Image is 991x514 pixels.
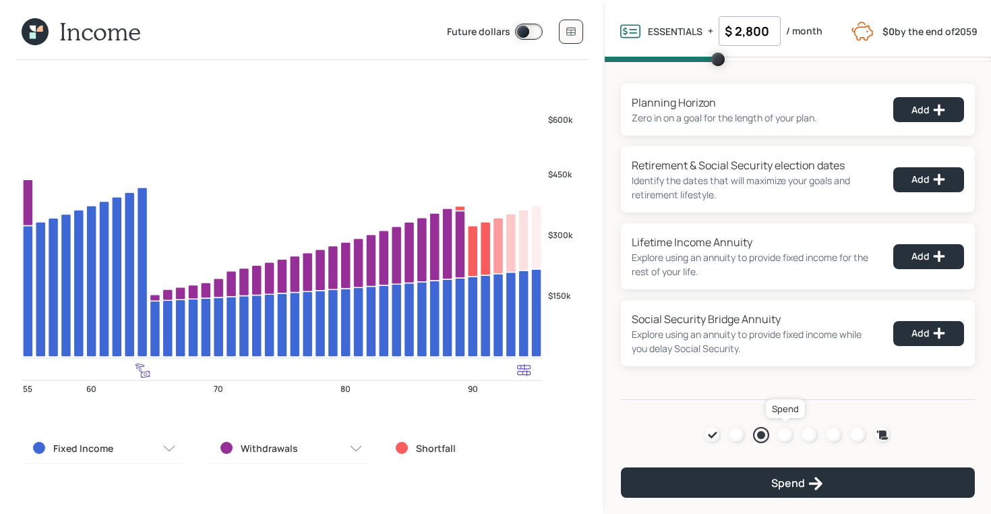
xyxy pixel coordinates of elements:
div: Add [911,326,946,340]
button: Add [893,97,964,122]
div: Planning Horizon [632,94,817,111]
div: Spend [771,476,824,492]
div: Zero in on a goal for the length of your plan. [632,111,817,125]
b: $0 [882,25,895,38]
button: Add [893,167,964,192]
div: Social Security Bridge Annuity [632,311,877,327]
label: by the end of 2059 [882,25,978,38]
tspan: $600k [548,114,573,125]
div: Identify the dates that will maximize your goals and retirement lifestyle. [632,173,877,202]
label: Withdrawals [241,442,298,455]
div: Add [911,173,946,186]
div: Add [911,250,946,263]
tspan: 55 [23,383,32,395]
div: Retirement & Social Security election dates [632,157,877,173]
tspan: $150k [548,290,571,302]
tspan: $450k [548,169,572,180]
button: Add [893,244,964,269]
div: Add [911,103,946,117]
label: ESSENTIALS [648,25,702,38]
tspan: $300k [548,229,573,241]
h1: Income [59,17,141,46]
label: Future dollars [447,25,510,40]
button: Add [893,321,964,346]
tspan: 60 [86,383,96,395]
div: Explore using an annuity to provide fixed income while you delay Social Security. [632,327,877,355]
label: Fixed Income [53,442,113,455]
div: Lifetime Income Annuity [632,234,877,250]
span: Volume [605,57,991,62]
label: / month [786,24,822,38]
div: Explore using an annuity to provide fixed income for the rest of your life. [632,250,877,279]
tspan: 80 [340,383,351,395]
tspan: 2 [548,380,554,395]
tspan: 90 [468,383,478,395]
label: + [708,24,713,38]
label: Shortfall [416,442,456,455]
tspan: 2 [548,360,554,374]
button: Spend [621,467,975,498]
tspan: 70 [214,383,223,395]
